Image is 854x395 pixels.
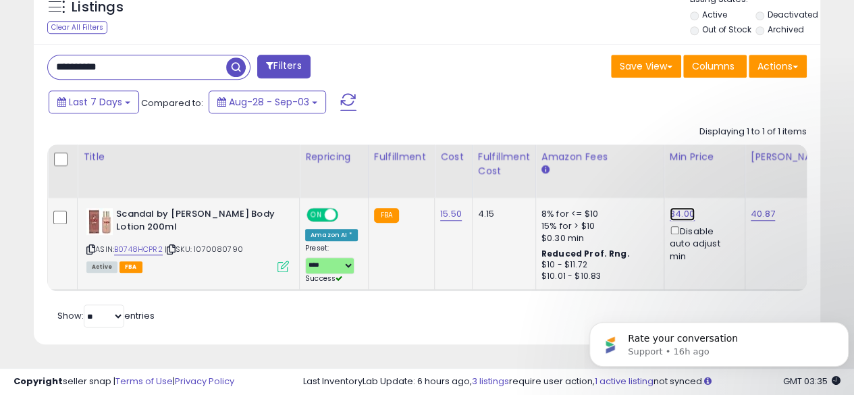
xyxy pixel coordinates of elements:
a: 34.00 [670,207,695,221]
div: Preset: [305,244,358,284]
div: Cost [440,150,466,164]
button: Filters [257,55,310,78]
span: Columns [692,59,735,73]
small: Amazon Fees. [541,164,550,176]
span: OFF [336,209,358,221]
button: Last 7 Days [49,90,139,113]
div: Repricing [305,150,363,164]
label: Out of Stock [701,24,751,35]
div: seller snap | | [14,375,234,388]
a: 3 listings [472,375,509,388]
a: 40.87 [751,207,775,221]
span: Compared to: [141,97,203,109]
div: $10.01 - $10.83 [541,271,653,282]
div: Amazon Fees [541,150,658,164]
a: 15.50 [440,207,462,221]
a: Terms of Use [115,375,173,388]
div: Fulfillment Cost [478,150,530,178]
div: $0.30 min [541,232,653,244]
div: Clear All Filters [47,21,107,34]
div: 8% for <= $10 [541,208,653,220]
span: All listings currently available for purchase on Amazon [86,261,117,273]
label: Active [701,9,726,20]
div: Displaying 1 to 1 of 1 items [699,126,807,138]
span: Last 7 Days [69,95,122,109]
label: Archived [768,24,804,35]
div: 4.15 [478,208,525,220]
small: FBA [374,208,399,223]
b: Scandal by [PERSON_NAME] Body Lotion 200ml [116,208,280,236]
button: Aug-28 - Sep-03 [209,90,326,113]
div: 15% for > $10 [541,220,653,232]
div: Title [83,150,294,164]
span: Success [305,273,342,284]
button: Actions [749,55,807,78]
button: Save View [611,55,681,78]
div: $10 - $11.72 [541,259,653,271]
div: Disable auto adjust min [670,223,735,263]
span: FBA [119,261,142,273]
strong: Copyright [14,375,63,388]
span: Aug-28 - Sep-03 [229,95,309,109]
button: Columns [683,55,747,78]
div: ASIN: [86,208,289,271]
div: Last InventoryLab Update: 6 hours ago, require user action, not synced. [303,375,840,388]
span: | SKU: 1070080790 [165,244,243,255]
a: B0748HCPR2 [114,244,163,255]
span: ON [308,209,325,221]
label: Deactivated [768,9,818,20]
span: Show: entries [57,309,155,322]
a: Privacy Policy [175,375,234,388]
div: Min Price [670,150,739,164]
div: Fulfillment [374,150,429,164]
div: [PERSON_NAME] [751,150,831,164]
img: 41LYmcuJ-QL._SL40_.jpg [86,208,113,235]
b: Reduced Prof. Rng. [541,248,630,259]
div: Amazon AI * [305,229,358,241]
iframe: Intercom notifications message [584,294,854,388]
